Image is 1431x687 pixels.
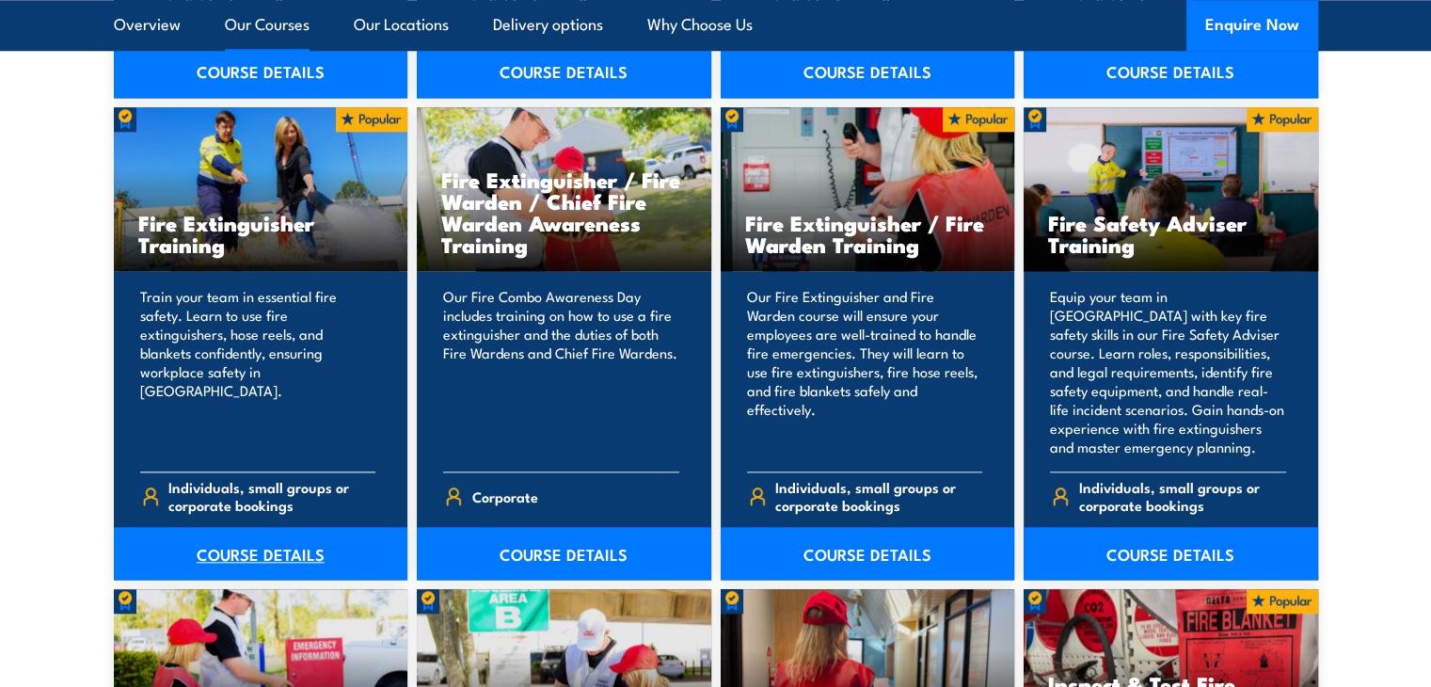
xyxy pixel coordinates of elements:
[417,527,711,580] a: COURSE DETAILS
[775,478,982,514] span: Individuals, small groups or corporate bookings
[443,287,679,456] p: Our Fire Combo Awareness Day includes training on how to use a fire extinguisher and the duties o...
[441,168,687,255] h3: Fire Extinguisher / Fire Warden / Chief Fire Warden Awareness Training
[1024,527,1318,580] a: COURSE DETAILS
[114,527,408,580] a: COURSE DETAILS
[721,527,1015,580] a: COURSE DETAILS
[138,212,384,255] h3: Fire Extinguisher Training
[745,212,991,255] h3: Fire Extinguisher / Fire Warden Training
[747,287,983,456] p: Our Fire Extinguisher and Fire Warden course will ensure your employees are well-trained to handl...
[417,45,711,98] a: COURSE DETAILS
[140,287,376,456] p: Train your team in essential fire safety. Learn to use fire extinguishers, hose reels, and blanke...
[114,45,408,98] a: COURSE DETAILS
[1050,287,1286,456] p: Equip your team in [GEOGRAPHIC_DATA] with key fire safety skills in our Fire Safety Adviser cours...
[472,482,538,511] span: Corporate
[1024,45,1318,98] a: COURSE DETAILS
[168,478,375,514] span: Individuals, small groups or corporate bookings
[1079,478,1286,514] span: Individuals, small groups or corporate bookings
[1048,212,1294,255] h3: Fire Safety Adviser Training
[721,45,1015,98] a: COURSE DETAILS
